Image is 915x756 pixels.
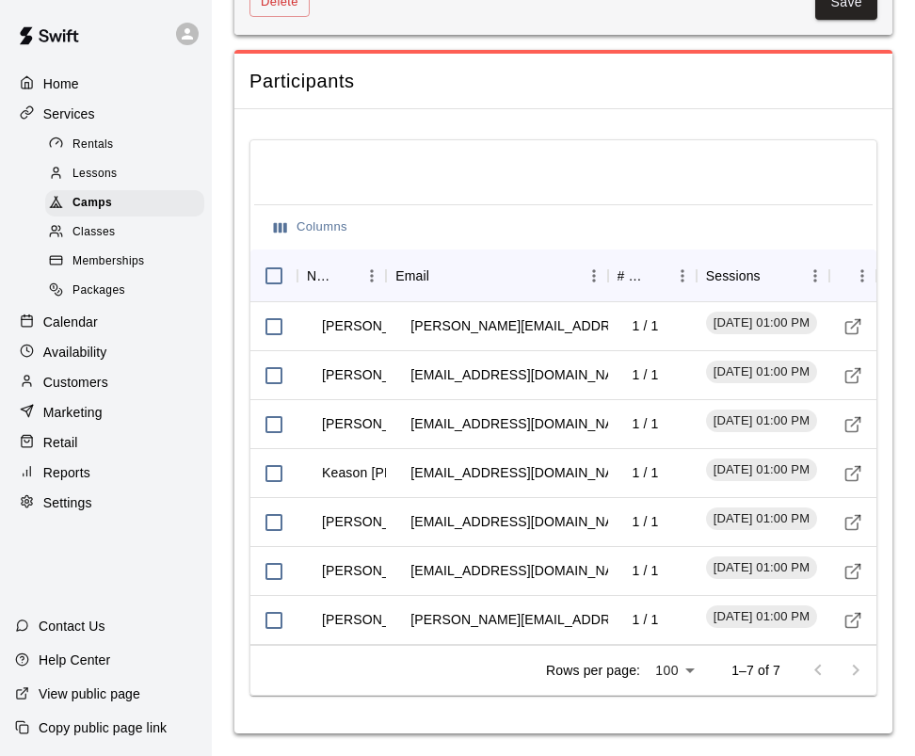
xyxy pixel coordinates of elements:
[546,661,640,680] p: Rows per page:
[269,213,352,242] button: Select columns
[706,510,817,528] span: [DATE] 01:00 PM
[395,546,652,596] td: [EMAIL_ADDRESS][DOMAIN_NAME]
[15,398,197,426] a: Marketing
[839,410,867,439] a: Visit customer profile
[307,350,447,400] td: [PERSON_NAME]
[45,218,212,248] a: Classes
[43,403,103,422] p: Marketing
[395,448,652,498] td: [EMAIL_ADDRESS][DOMAIN_NAME]
[386,249,607,302] div: Email
[618,249,642,302] div: # of Sessions
[618,546,674,596] td: 1 / 1
[307,399,447,449] td: [PERSON_NAME]
[15,338,197,366] a: Availability
[39,617,105,635] p: Contact Us
[45,248,212,277] a: Memberships
[15,308,197,336] div: Calendar
[43,343,107,362] p: Availability
[297,249,386,302] div: Name
[43,313,98,331] p: Calendar
[45,277,212,306] a: Packages
[697,249,829,302] div: Sessions
[15,458,197,487] a: Reports
[43,74,79,93] p: Home
[618,497,674,547] td: 1 / 1
[39,651,110,669] p: Help Center
[72,165,118,184] span: Lessons
[45,130,212,159] a: Rentals
[706,608,817,626] span: [DATE] 01:00 PM
[706,559,817,577] span: [DATE] 01:00 PM
[618,448,674,498] td: 1 / 1
[839,508,867,537] a: Visit customer profile
[45,278,204,304] div: Packages
[43,373,108,392] p: Customers
[395,595,874,645] td: [PERSON_NAME][EMAIL_ADDRESS][PERSON_NAME][DOMAIN_NAME]
[307,595,447,645] td: [PERSON_NAME]
[307,448,497,498] td: Keason [PERSON_NAME]
[45,190,204,217] div: Camps
[706,412,817,430] span: [DATE] 01:00 PM
[706,363,817,381] span: [DATE] 01:00 PM
[39,684,140,703] p: View public page
[395,399,652,449] td: [EMAIL_ADDRESS][DOMAIN_NAME]
[45,159,212,188] a: Lessons
[731,661,780,680] p: 1–7 of 7
[43,493,92,512] p: Settings
[45,161,204,187] div: Lessons
[15,368,197,396] a: Customers
[668,262,697,290] button: Menu
[608,249,697,302] div: # of Sessions
[395,301,763,351] td: [PERSON_NAME][EMAIL_ADDRESS][DOMAIN_NAME]
[618,350,674,400] td: 1 / 1
[72,194,112,213] span: Camps
[15,70,197,98] a: Home
[72,281,125,300] span: Packages
[848,262,876,290] button: Menu
[706,249,761,302] div: Sessions
[45,219,204,246] div: Classes
[43,433,78,452] p: Retail
[43,463,90,482] p: Reports
[43,105,95,123] p: Services
[580,262,608,290] button: Menu
[331,263,358,289] button: Sort
[648,657,701,684] div: 100
[618,399,674,449] td: 1 / 1
[72,136,114,154] span: Rentals
[72,223,115,242] span: Classes
[706,314,817,332] span: [DATE] 01:00 PM
[39,718,167,737] p: Copy public page link
[45,189,212,218] a: Camps
[45,132,204,158] div: Rentals
[307,497,447,547] td: [PERSON_NAME]
[15,428,197,457] a: Retail
[395,497,652,547] td: [EMAIL_ADDRESS][DOMAIN_NAME]
[395,249,429,302] div: Email
[618,595,674,645] td: 1 / 1
[15,489,197,517] a: Settings
[706,461,817,479] span: [DATE] 01:00 PM
[618,301,674,351] td: 1 / 1
[307,249,331,302] div: Name
[801,262,829,290] button: Menu
[15,100,197,128] a: Services
[395,350,652,400] td: [EMAIL_ADDRESS][DOMAIN_NAME]
[429,263,456,289] button: Sort
[839,313,867,341] a: Visit customer profile
[642,263,668,289] button: Sort
[358,262,386,290] button: Menu
[839,557,867,586] a: Visit customer profile
[72,252,144,271] span: Memberships
[307,301,447,351] td: [PERSON_NAME]
[829,249,876,302] div: Actions
[45,249,204,275] div: Memberships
